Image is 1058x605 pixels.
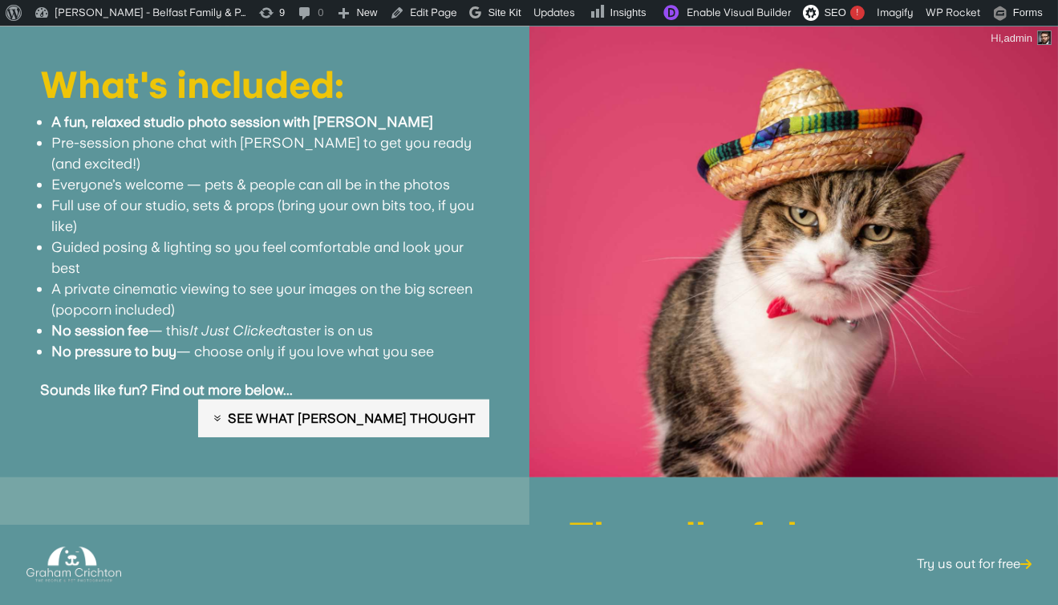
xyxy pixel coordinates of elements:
span: admin [1004,32,1032,44]
li: Full use of our studio, sets & props (bring your own bits too, if you like) [51,195,489,237]
strong: A fun, relaxed studio photo session with [PERSON_NAME] [51,113,433,130]
a: See what [PERSON_NAME] thought [198,400,488,437]
li: Everyone’s welcome — pets & people can all be in the photos [51,174,489,195]
a: Try us out for free [917,533,1032,595]
li: Guided posing & lighting so you feel comfortable and look your best [51,237,489,278]
li: — choose only if you love what you see [51,341,489,362]
li: — this taster is on us [51,320,489,341]
span: SEO [824,6,845,18]
strong: Sounds like fun? Find out more below... [40,381,293,398]
a: Hi, [986,26,1058,51]
img: Graham Crichton Photography Logo - Graham Crichton - Belfast Family & Pet Photography Studio [26,542,121,587]
h1: The talk of the town... [570,518,1019,562]
strong: No pressure to buy [51,343,176,359]
em: It Just Clicked [189,322,282,339]
li: A private cinematic viewing to see your images on the big screen (popcorn included) [51,278,489,320]
h1: What's included: [40,67,489,112]
span: Site Kit [488,6,521,18]
span: Insights [610,6,647,18]
div: ! [850,6,865,20]
strong: No session fee [51,322,148,339]
li: Pre-session phone chat with [PERSON_NAME] to get you ready (and excited!) [51,132,489,174]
